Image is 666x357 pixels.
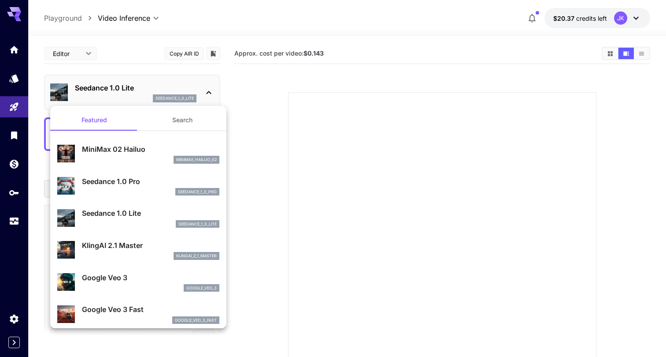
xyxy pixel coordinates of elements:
button: Search [138,109,226,131]
p: seedance_1_0_lite [178,221,217,227]
p: seedance_1_0_pro [178,189,217,195]
p: minimax_hailuo_02 [176,157,217,163]
p: google_veo_3 [186,285,217,291]
div: Seedance 1.0 Proseedance_1_0_pro [57,173,219,199]
p: Google Veo 3 [82,272,219,283]
div: MiniMax 02 Hailuominimax_hailuo_02 [57,140,219,167]
div: Seedance 1.0 Liteseedance_1_0_lite [57,204,219,231]
p: google_veo_3_fast [175,317,217,323]
p: klingai_2_1_master [176,253,217,259]
div: Google Veo 3google_veo_3 [57,269,219,296]
div: Google Veo 3 Fastgoogle_veo_3_fast [57,301,219,327]
p: Google Veo 3 Fast [82,304,219,315]
p: MiniMax 02 Hailuo [82,144,219,154]
p: Seedance 1.0 Pro [82,176,219,187]
p: Seedance 1.0 Lite [82,208,219,218]
p: KlingAI 2.1 Master [82,240,219,251]
button: Featured [50,109,138,131]
div: KlingAI 2.1 Masterklingai_2_1_master [57,237,219,263]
